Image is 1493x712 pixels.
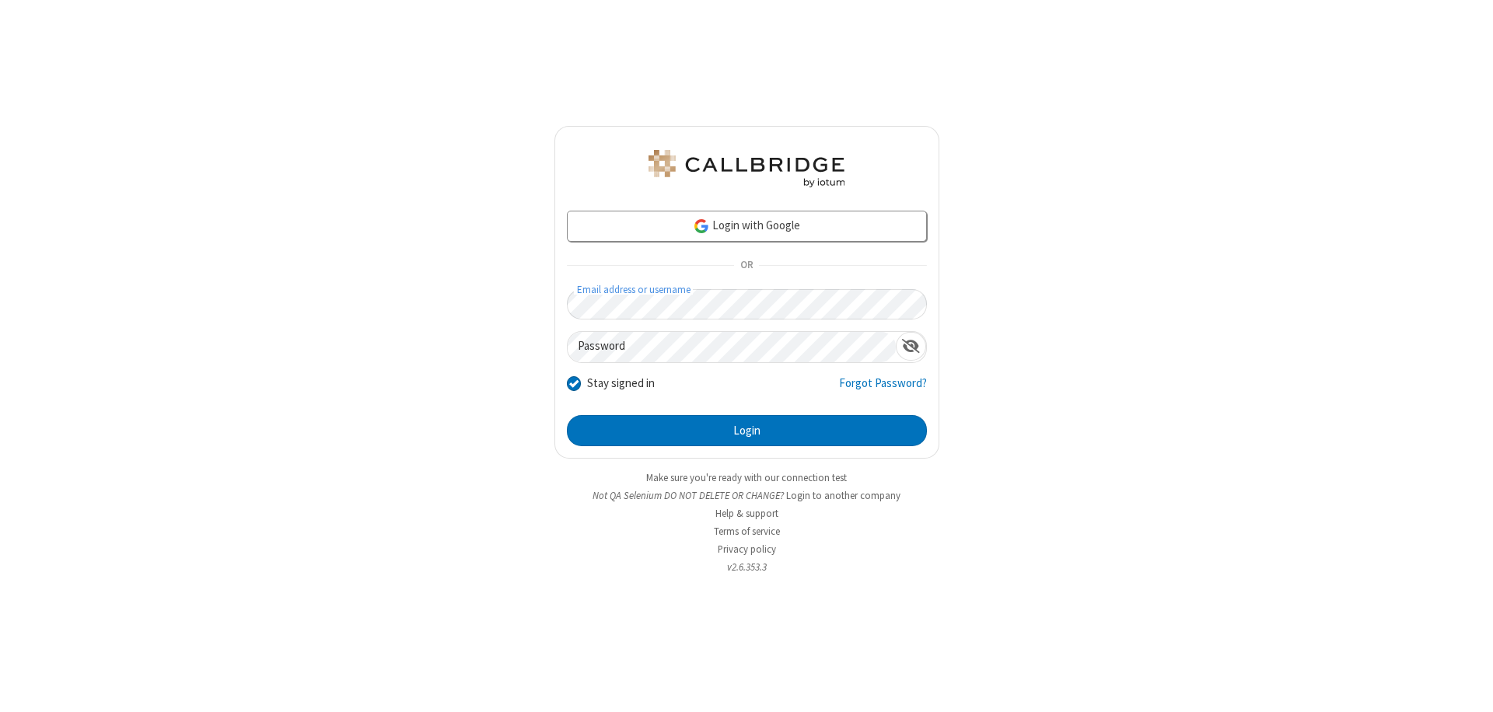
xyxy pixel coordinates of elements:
input: Email address or username [567,289,927,319]
button: Login to another company [786,488,900,503]
img: google-icon.png [693,218,710,235]
li: Not QA Selenium DO NOT DELETE OR CHANGE? [554,488,939,503]
span: OR [734,255,759,277]
a: Help & support [715,507,778,520]
img: QA Selenium DO NOT DELETE OR CHANGE [645,150,848,187]
input: Password [568,332,896,362]
a: Forgot Password? [839,375,927,404]
iframe: Chat [1454,672,1481,701]
a: Privacy policy [718,543,776,556]
a: Terms of service [714,525,780,538]
li: v2.6.353.3 [554,560,939,574]
a: Login with Google [567,211,927,242]
a: Make sure you're ready with our connection test [646,471,847,484]
label: Stay signed in [587,375,655,393]
div: Show password [896,332,926,361]
button: Login [567,415,927,446]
